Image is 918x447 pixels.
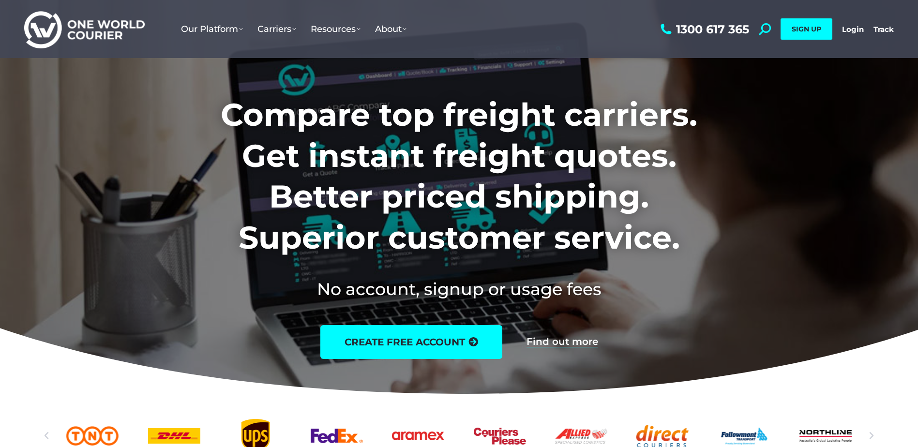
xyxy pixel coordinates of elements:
span: Our Platform [181,24,243,34]
a: Login [842,25,864,34]
span: Carriers [257,24,296,34]
a: Resources [303,14,368,44]
a: SIGN UP [781,18,832,40]
h1: Compare top freight carriers. Get instant freight quotes. Better priced shipping. Superior custom... [157,94,761,258]
a: 1300 617 365 [658,23,749,35]
a: Our Platform [174,14,250,44]
a: Track [873,25,894,34]
img: One World Courier [24,10,145,49]
a: Find out more [527,337,598,347]
span: About [375,24,406,34]
span: SIGN UP [792,25,821,33]
a: Carriers [250,14,303,44]
a: create free account [320,325,502,359]
span: Resources [311,24,361,34]
h2: No account, signup or usage fees [157,277,761,301]
a: About [368,14,414,44]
